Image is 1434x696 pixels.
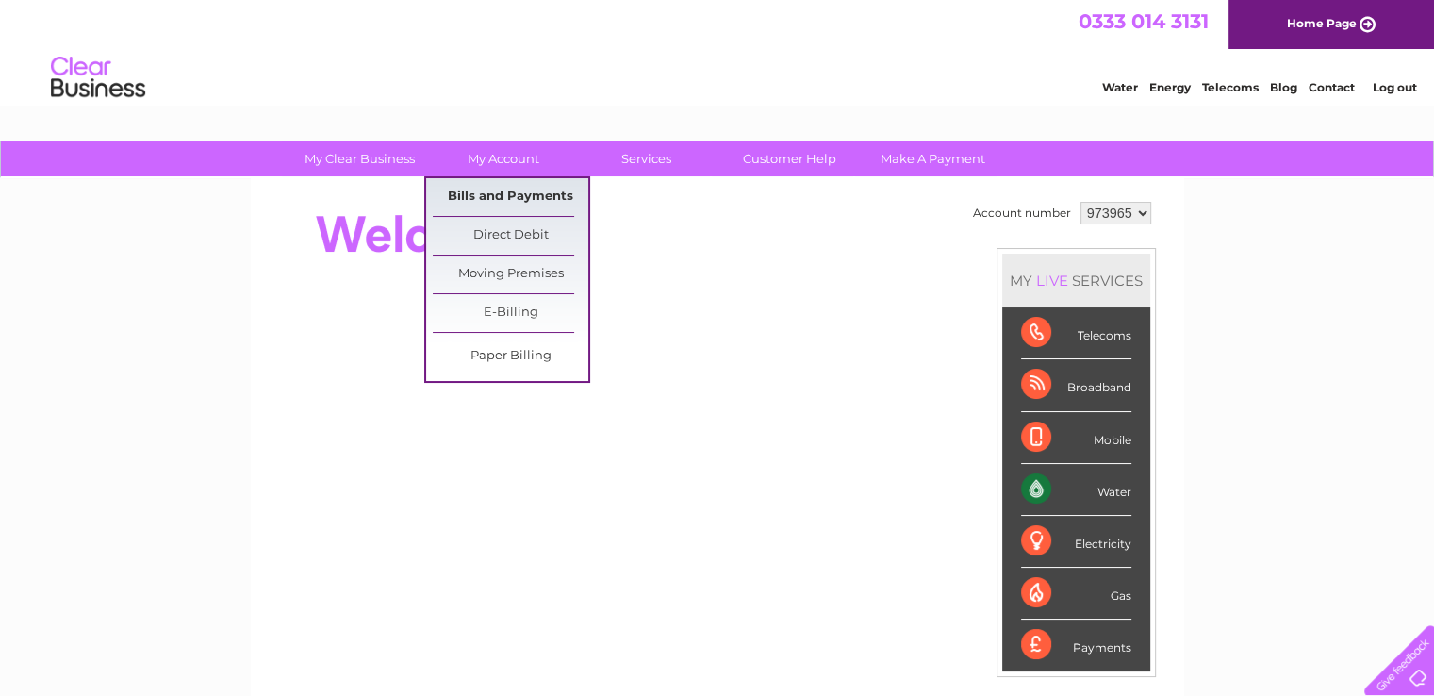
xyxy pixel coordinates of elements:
div: Mobile [1021,412,1131,464]
div: Payments [1021,620,1131,671]
a: Log out [1372,80,1416,94]
div: Broadband [1021,359,1131,411]
td: Account number [968,197,1076,229]
div: MY SERVICES [1002,254,1150,307]
div: Clear Business is a trading name of Verastar Limited (registered in [GEOGRAPHIC_DATA] No. 3667643... [272,10,1163,91]
a: Blog [1270,80,1297,94]
a: 0333 014 3131 [1079,9,1209,33]
div: LIVE [1032,272,1072,290]
div: Telecoms [1021,307,1131,359]
a: Moving Premises [433,256,588,293]
img: logo.png [50,49,146,107]
div: Gas [1021,568,1131,620]
a: Contact [1309,80,1355,94]
a: E-Billing [433,294,588,332]
a: Direct Debit [433,217,588,255]
div: Electricity [1021,516,1131,568]
a: Make A Payment [855,141,1011,176]
a: Bills and Payments [433,178,588,216]
a: Water [1102,80,1138,94]
div: Water [1021,464,1131,516]
a: My Clear Business [282,141,437,176]
a: Paper Billing [433,338,588,375]
a: My Account [425,141,581,176]
a: Customer Help [712,141,867,176]
a: Services [569,141,724,176]
a: Telecoms [1202,80,1259,94]
a: Energy [1149,80,1191,94]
